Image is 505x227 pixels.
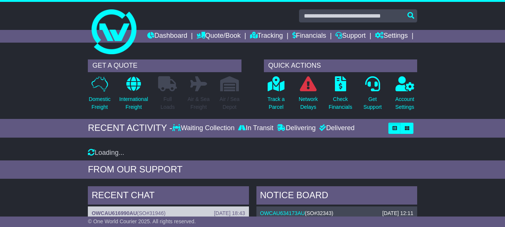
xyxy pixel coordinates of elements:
a: Track aParcel [267,76,285,115]
a: Financials [292,30,326,43]
div: ( ) [92,210,245,217]
p: Account Settings [395,95,414,111]
span: SO#32343 [307,210,332,216]
a: Tracking [250,30,283,43]
p: Track a Parcel [267,95,284,111]
div: [DATE] 18:43 [214,210,245,217]
span: SO#31946 [139,210,164,216]
div: [DATE] 12:11 [382,210,413,217]
div: In Transit [236,124,275,132]
p: Full Loads [158,95,177,111]
div: Delivered [317,124,354,132]
p: Get Support [363,95,382,111]
div: RECENT CHAT [88,186,249,206]
a: CheckFinancials [328,76,352,115]
a: Quote/Book [197,30,241,43]
div: Delivering [275,124,317,132]
p: Network Delays [299,95,318,111]
a: InternationalFreight [119,76,148,115]
a: Settings [375,30,408,43]
a: GetSupport [363,76,382,115]
p: Air / Sea Depot [219,95,240,111]
p: Domestic Freight [89,95,110,111]
div: Waiting Collection [172,124,236,132]
a: Dashboard [147,30,187,43]
div: ( ) [260,210,413,217]
a: DomesticFreight [88,76,111,115]
div: RECENT ACTIVITY - [88,123,172,134]
a: OWCAU634173AU [260,210,305,216]
a: AccountSettings [395,76,415,115]
div: FROM OUR SUPPORT [88,164,417,175]
div: GET A QUOTE [88,59,241,72]
a: NetworkDelays [298,76,318,115]
a: Support [335,30,366,43]
a: OWCAU616990AU [92,210,137,216]
div: NOTICE BOARD [256,186,417,206]
p: Check Financials [329,95,352,111]
div: QUICK ACTIONS [264,59,417,72]
span: © One World Courier 2025. All rights reserved. [88,218,196,224]
div: Loading... [88,149,417,157]
p: Air & Sea Freight [188,95,210,111]
p: International Freight [119,95,148,111]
